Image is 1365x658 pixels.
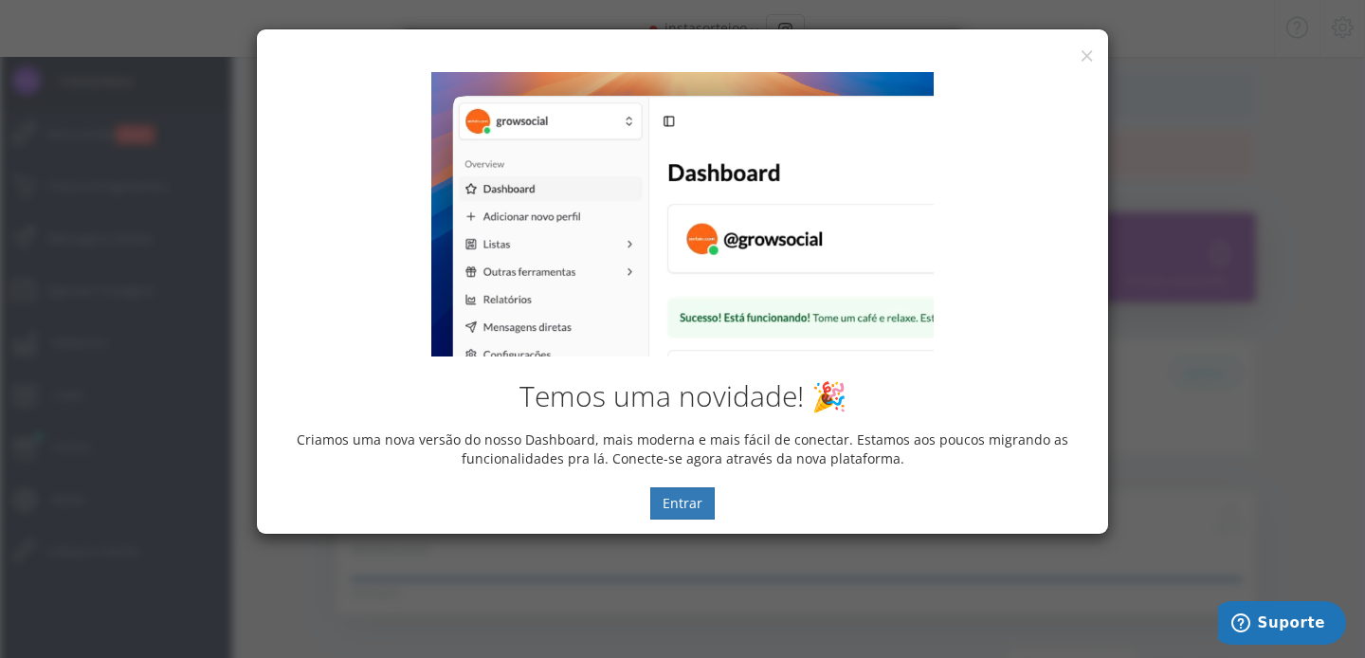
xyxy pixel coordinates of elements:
[650,487,715,520] button: Entrar
[271,380,1094,411] h2: Temos uma novidade! 🎉
[1080,43,1094,68] button: ×
[431,72,934,356] img: New Dashboard
[271,430,1094,468] p: Criamos uma nova versão do nosso Dashboard, mais moderna e mais fácil de conectar. Estamos aos po...
[1218,601,1346,649] iframe: Abre um widget para que você possa encontrar mais informações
